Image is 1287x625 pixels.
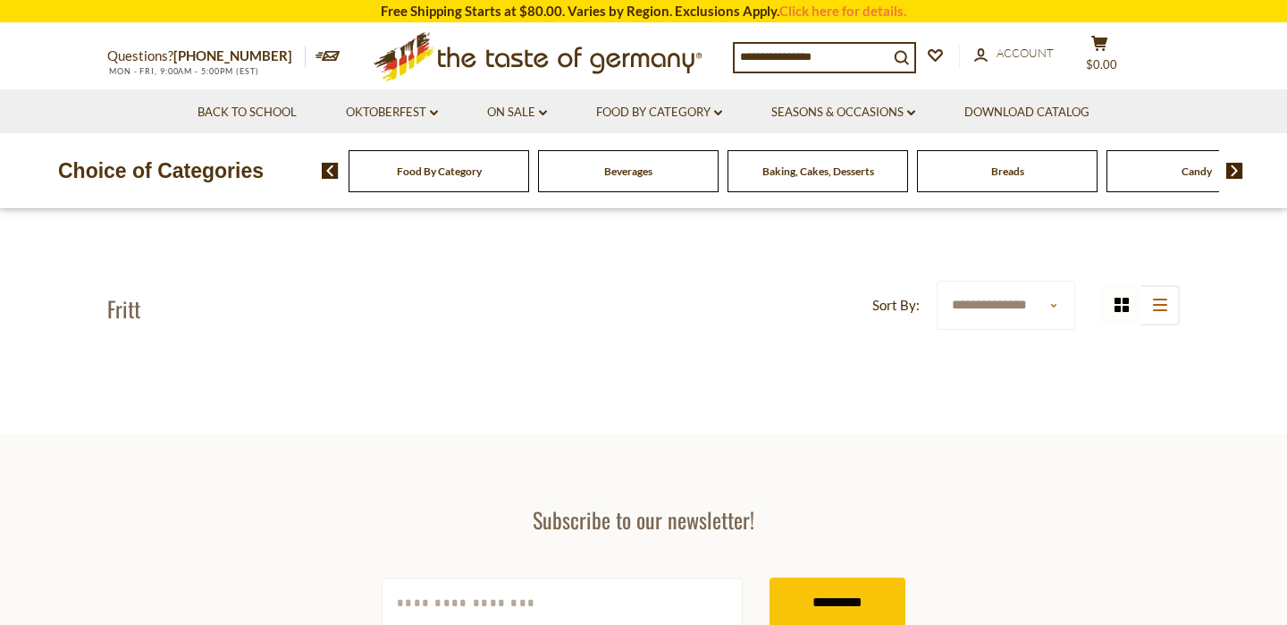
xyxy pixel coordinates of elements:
a: Oktoberfest [346,103,438,122]
a: Baking, Cakes, Desserts [762,165,874,178]
a: Account [974,44,1054,63]
a: Download Catalog [964,103,1089,122]
a: [PHONE_NUMBER] [173,47,292,63]
a: Seasons & Occasions [771,103,915,122]
span: $0.00 [1086,57,1117,72]
h1: Fritt [107,295,140,322]
a: Breads [991,165,1024,178]
img: previous arrow [322,163,339,179]
img: next arrow [1226,163,1243,179]
span: MON - FRI, 9:00AM - 5:00PM (EST) [107,66,259,76]
h3: Subscribe to our newsletter! [382,506,905,533]
a: On Sale [487,103,547,122]
span: Account [997,46,1054,60]
a: Candy [1182,165,1212,178]
a: Food By Category [397,165,482,178]
label: Sort By: [872,294,920,317]
a: Beverages [604,165,652,178]
p: Questions? [107,45,306,68]
a: Back to School [198,103,297,122]
a: Click here for details. [779,3,906,19]
a: Food By Category [596,103,722,122]
button: $0.00 [1072,35,1126,80]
